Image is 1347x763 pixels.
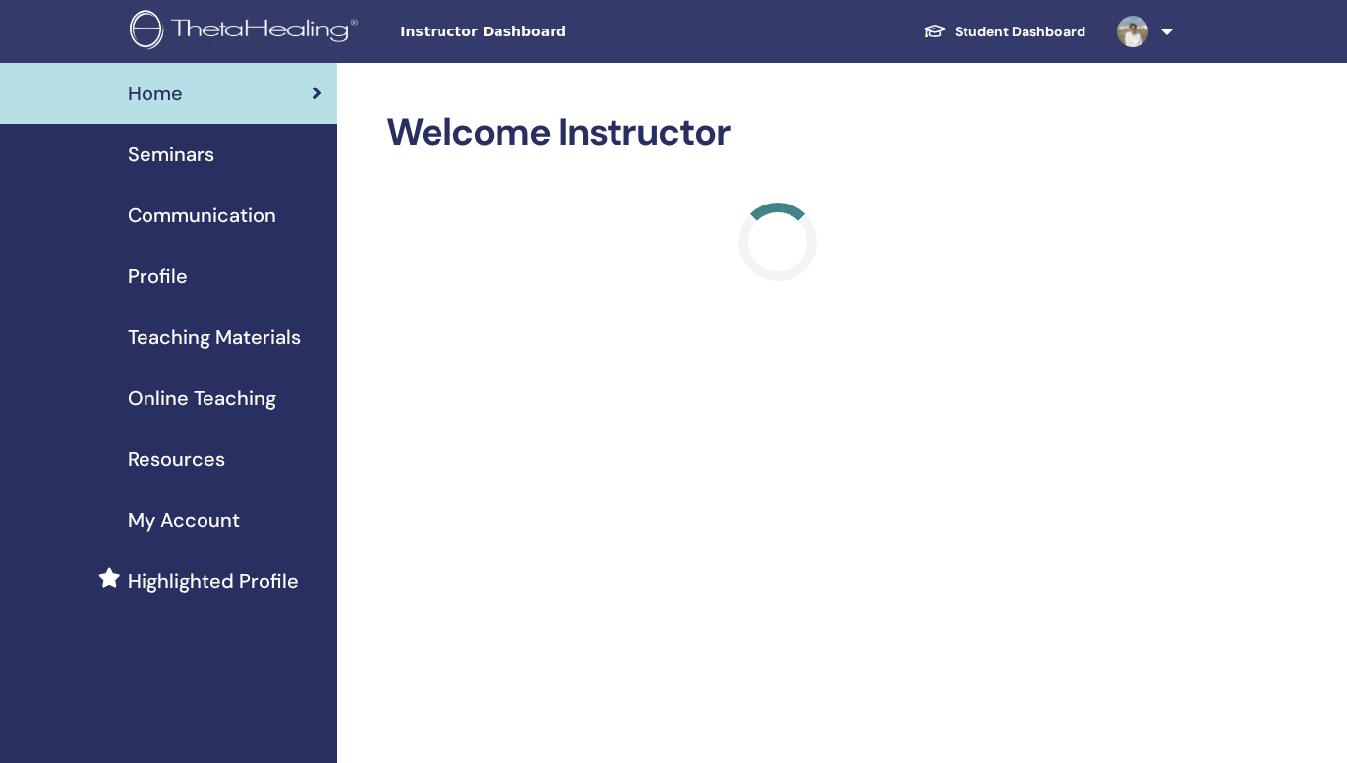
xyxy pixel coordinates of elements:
[128,201,276,230] span: Communication
[128,505,240,535] span: My Account
[128,444,225,474] span: Resources
[1117,16,1148,47] img: default.jpg
[128,140,214,169] span: Seminars
[128,323,301,352] span: Teaching Materials
[130,10,365,54] img: logo.png
[128,566,299,596] span: Highlighted Profile
[400,22,695,42] span: Instructor Dashboard
[128,383,276,413] span: Online Teaching
[128,79,183,108] span: Home
[908,14,1101,50] a: Student Dashboard
[386,110,1171,155] h2: Welcome Instructor
[923,23,947,39] img: graduation-cap-white.svg
[128,262,188,291] span: Profile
